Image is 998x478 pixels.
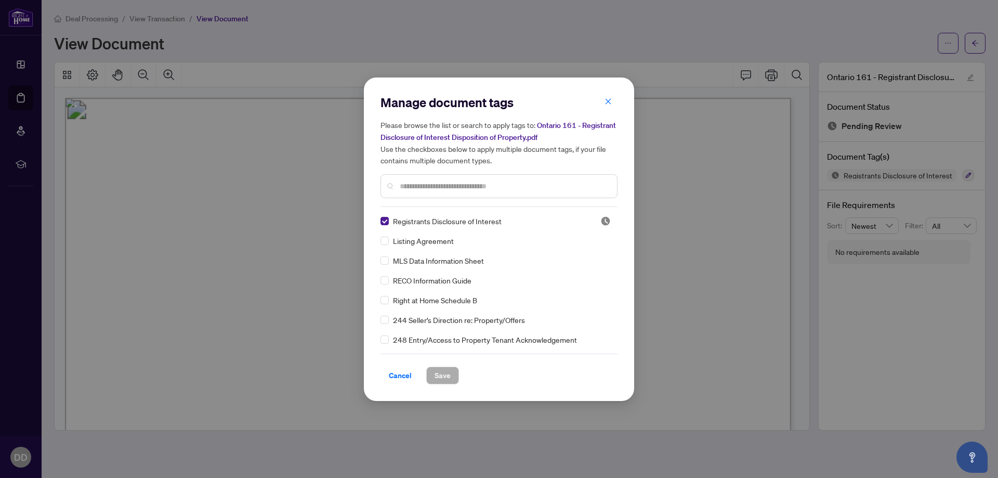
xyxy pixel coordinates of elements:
span: Ontario 161 - Registrant Disclosure of Interest Disposition of Property.pdf [380,121,616,142]
span: 244 Seller’s Direction re: Property/Offers [393,314,525,326]
button: Save [426,367,459,384]
span: Listing Agreement [393,235,454,247]
h5: Please browse the list or search to apply tags to: Use the checkboxes below to apply multiple doc... [380,119,618,166]
span: Right at Home Schedule B [393,294,477,306]
button: Cancel [380,367,420,384]
img: status [600,216,611,226]
span: Registrants Disclosure of Interest [393,215,502,227]
span: RECO Information Guide [393,275,471,286]
span: Pending Review [600,216,611,226]
span: 248 Entry/Access to Property Tenant Acknowledgement [393,334,577,345]
span: Cancel [389,367,412,384]
button: Open asap [956,442,988,473]
span: MLS Data Information Sheet [393,255,484,266]
h2: Manage document tags [380,94,618,111]
span: close [605,98,612,105]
